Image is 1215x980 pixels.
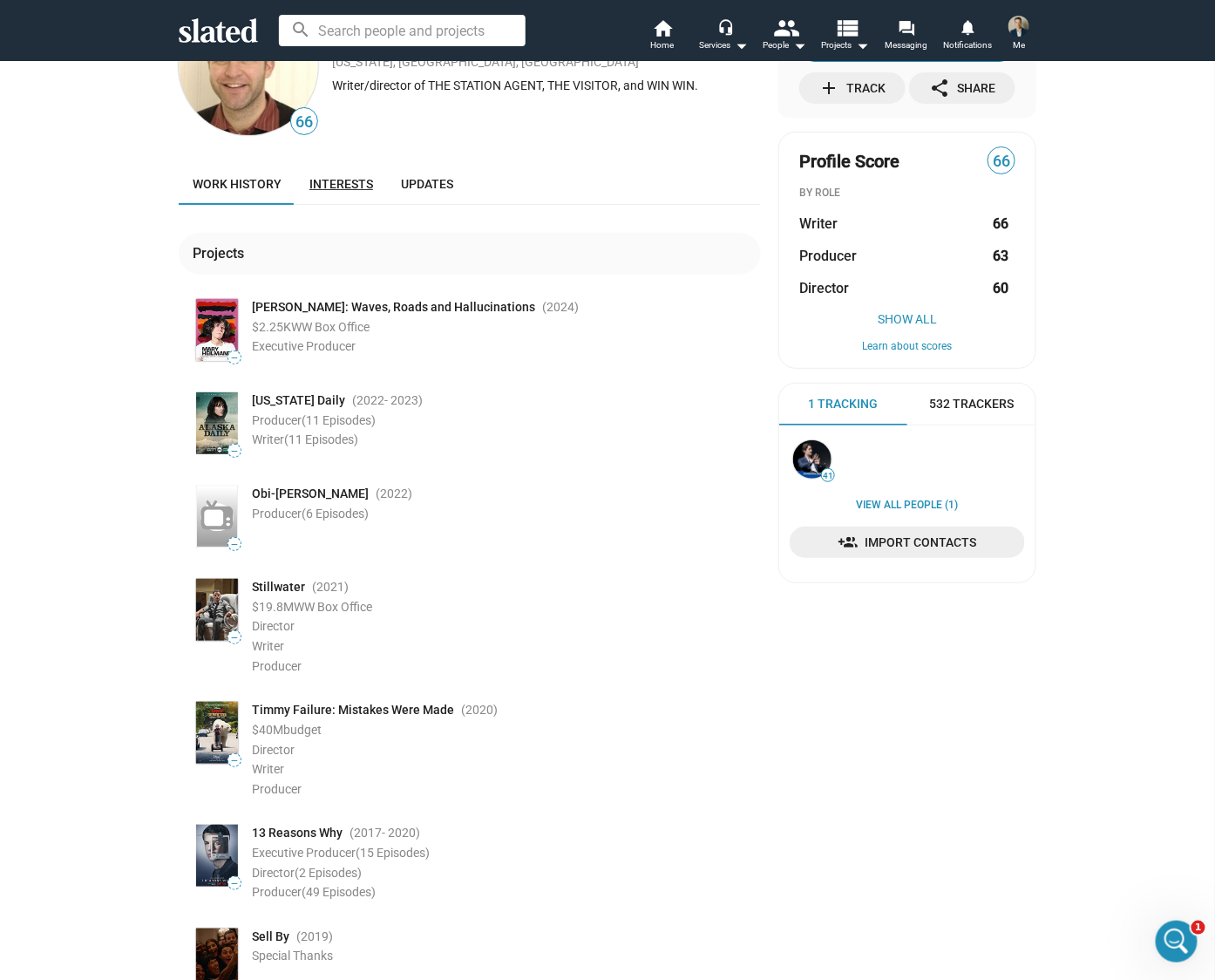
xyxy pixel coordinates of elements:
strong: 60 [993,279,1008,297]
a: Updates [387,163,467,205]
span: — [228,446,241,456]
span: (2020 ) [461,702,498,718]
span: Profile Score [799,150,899,174]
mat-icon: view_list [835,15,860,40]
span: (11 Episodes) [302,413,376,427]
mat-icon: forum [898,19,914,36]
span: 41 [822,471,834,481]
span: Executive Producer [252,846,430,860]
mat-icon: share [929,78,950,99]
span: (2021 ) [312,579,349,595]
span: budget [283,723,322,737]
mat-icon: home [652,17,673,38]
a: [US_STATE], [GEOGRAPHIC_DATA], [GEOGRAPHIC_DATA] [332,55,639,69]
span: (49 Episodes) [302,885,376,899]
span: 66 [988,150,1015,174]
span: — [228,879,241,888]
a: Home [632,17,693,56]
span: Import Contacts [804,527,1011,558]
span: — [228,540,241,549]
a: Import Contacts [790,527,1025,558]
div: Track [819,72,886,104]
span: (2024 ) [542,299,579,316]
div: BY ROLE [799,187,1015,201]
span: Writer [252,762,284,776]
a: View all People (1) [857,499,959,513]
img: Poster: Stillwater [196,579,238,641]
span: (2019 ) [296,929,333,945]
span: Producer [252,507,369,521]
span: (2017 ) [350,825,420,841]
mat-icon: people [774,15,799,40]
span: Executive Producer [252,339,356,353]
span: — [228,353,241,363]
span: Writer [252,639,284,653]
input: Search people and projects [279,15,526,46]
button: Luke CheneyMe [998,12,1040,58]
mat-icon: add [819,78,840,99]
img: Poster: 13 Reasons Why [196,825,238,887]
span: Sell By [252,929,289,945]
a: Messaging [876,17,937,56]
span: Producer [252,885,376,899]
mat-icon: arrow_drop_down [730,35,751,56]
span: Timmy Failure: Mistakes Were Made [252,702,454,718]
span: 66 [291,111,317,134]
a: Interests [295,163,387,205]
span: Stillwater [252,579,305,595]
span: Home [651,35,675,56]
span: (11 Episodes) [284,432,358,446]
span: Notifications [943,35,992,56]
button: Show All [799,312,1015,326]
span: Special Thanks [252,949,333,963]
span: Director [799,279,849,297]
span: — [228,756,241,766]
span: 1 Tracking [809,396,879,412]
strong: 63 [993,247,1008,265]
button: Learn about scores [799,340,1015,354]
span: Messaging [886,35,928,56]
a: Work history [179,163,295,205]
span: Producer [252,659,302,673]
strong: 66 [993,214,1008,233]
span: 1 [1191,921,1205,935]
span: [PERSON_NAME]: Waves, Roads and Hallucinations [252,299,535,316]
mat-icon: arrow_drop_down [852,35,873,56]
span: Director [252,619,295,633]
span: Producer [252,782,302,796]
span: WW Box Office [294,600,372,614]
img: Poster: Mary Heilmann: Waves, Roads and Hallucinations [196,299,238,361]
button: Services [693,17,754,56]
span: WW Box Office [291,320,370,334]
span: (15 Episodes) [356,846,430,860]
img: Poster: Obi-Wan Kenobi [196,486,238,548]
button: People [754,17,815,56]
span: $2.25K [252,320,291,334]
span: 13 Reasons Why [252,825,343,841]
iframe: Intercom live chat [1156,921,1198,963]
span: (2 Episodes) [295,866,362,880]
span: Writer [252,432,358,446]
div: Share [929,72,995,104]
span: 532 Trackers [929,396,1014,412]
div: Writer/director of THE STATION AGENT, THE VISITOR, and WIN WIN. [332,78,761,94]
img: Poster: Timmy Failure: Mistakes Were Made [196,702,238,764]
span: Obi-[PERSON_NAME] [252,486,369,502]
span: $19.8M [252,600,294,614]
span: Director [252,866,362,880]
button: Track [799,72,906,104]
span: - 2023 [384,393,418,407]
span: Producer [799,247,857,265]
button: Projects [815,17,876,56]
img: Luke Cheney [1008,16,1029,37]
button: Share [909,72,1015,104]
span: (6 Episodes) [302,507,369,521]
mat-icon: notifications [959,18,975,35]
span: (2022 ) [376,486,412,502]
span: [US_STATE] Daily [252,392,345,409]
span: Interests [309,177,373,191]
img: Poster: Alaska Daily [196,392,238,454]
div: People [763,35,806,56]
span: $40M [252,723,283,737]
mat-icon: arrow_drop_down [789,35,810,56]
